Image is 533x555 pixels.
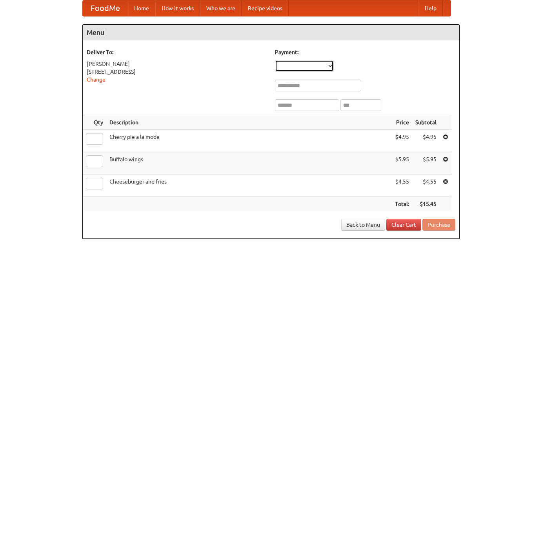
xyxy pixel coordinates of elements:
[418,0,443,16] a: Help
[155,0,200,16] a: How it works
[106,115,392,130] th: Description
[87,68,267,76] div: [STREET_ADDRESS]
[106,130,392,152] td: Cherry pie a la mode
[412,152,440,175] td: $5.95
[87,48,267,56] h5: Deliver To:
[392,175,412,197] td: $4.55
[392,115,412,130] th: Price
[83,25,459,40] h4: Menu
[392,130,412,152] td: $4.95
[412,115,440,130] th: Subtotal
[242,0,289,16] a: Recipe videos
[412,175,440,197] td: $4.55
[83,0,128,16] a: FoodMe
[128,0,155,16] a: Home
[87,60,267,68] div: [PERSON_NAME]
[392,197,412,211] th: Total:
[386,219,421,231] a: Clear Cart
[83,115,106,130] th: Qty
[341,219,385,231] a: Back to Menu
[106,175,392,197] td: Cheeseburger and fries
[106,152,392,175] td: Buffalo wings
[275,48,455,56] h5: Payment:
[87,76,106,83] a: Change
[392,152,412,175] td: $5.95
[412,197,440,211] th: $15.45
[422,219,455,231] button: Purchase
[412,130,440,152] td: $4.95
[200,0,242,16] a: Who we are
